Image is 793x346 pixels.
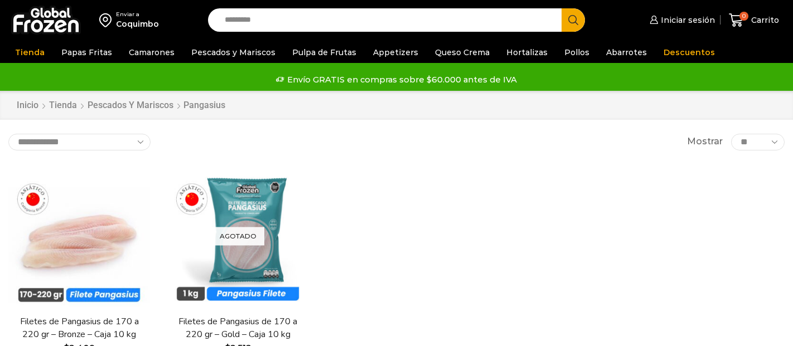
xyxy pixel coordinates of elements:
[16,315,143,341] a: Filetes de Pangasius de 170 a 220 gr – Bronze – Caja 10 kg
[99,11,116,30] img: address-field-icon.svg
[562,8,585,32] button: Search button
[658,42,721,63] a: Descuentos
[687,135,723,148] span: Mostrar
[748,14,779,26] span: Carrito
[8,134,151,150] select: Pedido de la tienda
[9,42,50,63] a: Tienda
[16,99,225,112] nav: Breadcrumb
[501,42,553,63] a: Hortalizas
[559,42,595,63] a: Pollos
[739,12,748,21] span: 0
[186,42,281,63] a: Pescados y Mariscos
[49,99,78,112] a: Tienda
[601,42,652,63] a: Abarrotes
[429,42,495,63] a: Queso Crema
[647,9,715,31] a: Iniciar sesión
[87,99,174,112] a: Pescados y Mariscos
[368,42,424,63] a: Appetizers
[116,11,159,18] div: Enviar a
[116,18,159,30] div: Coquimbo
[658,14,715,26] span: Iniciar sesión
[183,100,225,110] h1: Pangasius
[212,227,264,245] p: Agotado
[56,42,118,63] a: Papas Fritas
[726,7,782,33] a: 0 Carrito
[16,99,39,112] a: Inicio
[287,42,362,63] a: Pulpa de Frutas
[174,315,302,341] a: Filetes de Pangasius de 170 a 220 gr – Gold – Caja 10 kg
[123,42,180,63] a: Camarones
